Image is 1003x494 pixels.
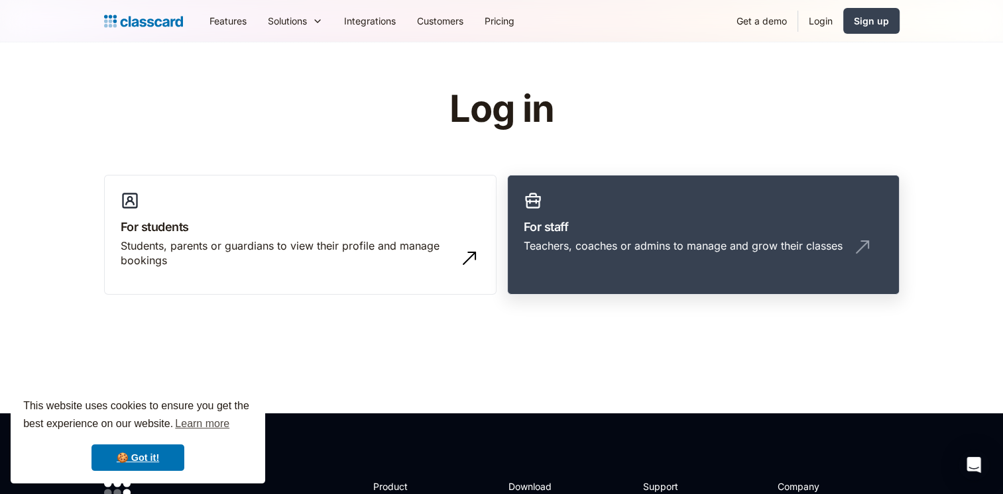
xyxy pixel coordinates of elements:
span: This website uses cookies to ensure you get the best experience on our website. [23,398,253,434]
a: Features [199,6,257,36]
h3: For students [121,218,480,236]
a: dismiss cookie message [91,444,184,471]
a: Sign up [843,8,900,34]
a: For studentsStudents, parents or guardians to view their profile and manage bookings [104,175,497,295]
h1: Log in [291,89,712,130]
div: Open Intercom Messenger [958,449,990,481]
div: Sign up [854,14,889,28]
div: cookieconsent [11,385,265,483]
a: learn more about cookies [173,414,231,434]
h3: For staff [524,218,883,236]
div: Solutions [268,14,307,28]
a: Integrations [333,6,406,36]
a: Login [798,6,843,36]
a: Get a demo [726,6,797,36]
h2: Product [373,479,444,493]
div: Teachers, coaches or admins to manage and grow their classes [524,238,843,253]
h2: Company [778,479,866,493]
a: home [104,12,183,30]
h2: Support [643,479,697,493]
div: Solutions [257,6,333,36]
a: Customers [406,6,474,36]
a: For staffTeachers, coaches or admins to manage and grow their classes [507,175,900,295]
div: Students, parents or guardians to view their profile and manage bookings [121,238,453,268]
h2: Download [508,479,562,493]
a: Pricing [474,6,525,36]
